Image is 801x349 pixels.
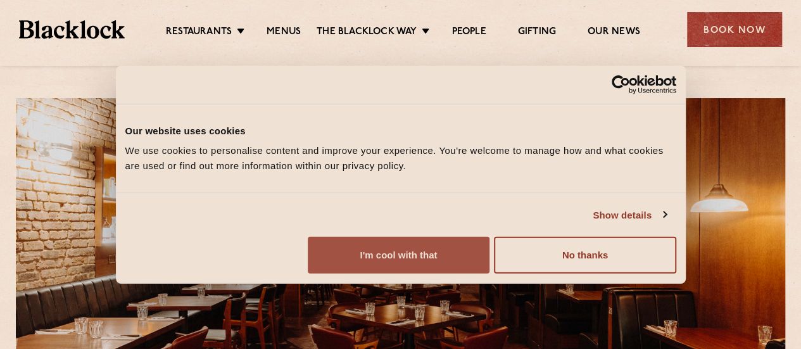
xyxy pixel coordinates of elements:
a: Show details [593,207,666,222]
div: Book Now [687,12,782,47]
div: We use cookies to personalise content and improve your experience. You're welcome to manage how a... [125,143,676,174]
img: BL_Textured_Logo-footer-cropped.svg [19,20,125,38]
a: Our News [588,26,640,40]
a: People [451,26,486,40]
button: I'm cool with that [308,237,489,274]
a: The Blacklock Way [317,26,417,40]
a: Usercentrics Cookiebot - opens in a new window [565,75,676,94]
div: Our website uses cookies [125,123,676,138]
button: No thanks [494,237,676,274]
a: Restaurants [166,26,232,40]
a: Gifting [518,26,556,40]
a: Menus [267,26,301,40]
